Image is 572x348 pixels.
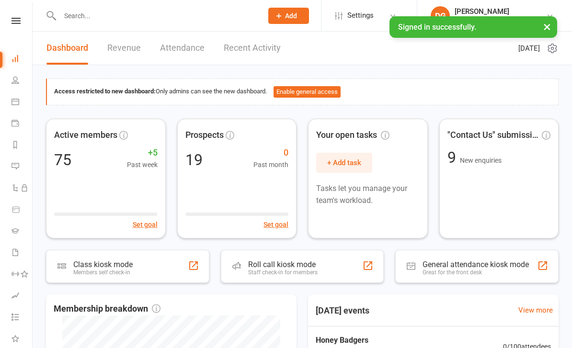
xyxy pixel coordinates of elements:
[54,152,71,168] div: 75
[538,16,556,37] button: ×
[455,16,546,24] div: The Judo Way of Life Academy
[127,146,158,160] span: +5
[11,70,33,92] a: People
[11,200,33,221] a: Product Sales
[316,153,372,173] button: + Add task
[54,88,156,95] strong: Access restricted to new dashboard:
[423,260,529,269] div: General attendance kiosk mode
[185,128,224,142] span: Prospects
[263,219,288,230] button: Set goal
[73,269,133,276] div: Members self check-in
[160,32,205,65] a: Attendance
[248,260,318,269] div: Roll call kiosk mode
[316,182,420,207] p: Tasks let you manage your team's workload.
[127,159,158,170] span: Past week
[347,5,374,26] span: Settings
[11,286,33,307] a: Assessments
[54,86,551,98] div: Only admins can see the new dashboard.
[447,148,460,167] span: 9
[133,219,158,230] button: Set goal
[57,9,256,22] input: Search...
[253,159,288,170] span: Past month
[185,152,203,168] div: 19
[423,269,529,276] div: Great for the front desk
[518,304,553,316] a: View more
[455,7,546,16] div: [PERSON_NAME]
[107,32,141,65] a: Revenue
[11,49,33,70] a: Dashboard
[268,8,309,24] button: Add
[54,128,117,142] span: Active members
[308,302,377,319] h3: [DATE] events
[11,92,33,113] a: Calendar
[253,146,288,160] span: 0
[73,260,133,269] div: Class kiosk mode
[224,32,281,65] a: Recent Activity
[11,135,33,157] a: Reports
[447,128,540,142] span: "Contact Us" submissions
[518,43,540,54] span: [DATE]
[46,32,88,65] a: Dashboard
[274,86,341,98] button: Enable general access
[11,113,33,135] a: Payments
[248,269,318,276] div: Staff check-in for members
[431,6,450,25] div: DG
[285,12,297,20] span: Add
[54,302,160,316] span: Membership breakdown
[316,334,478,347] span: Honey Badgers
[398,22,476,32] span: Signed in successfully.
[460,157,502,164] span: New enquiries
[316,128,389,142] span: Your open tasks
